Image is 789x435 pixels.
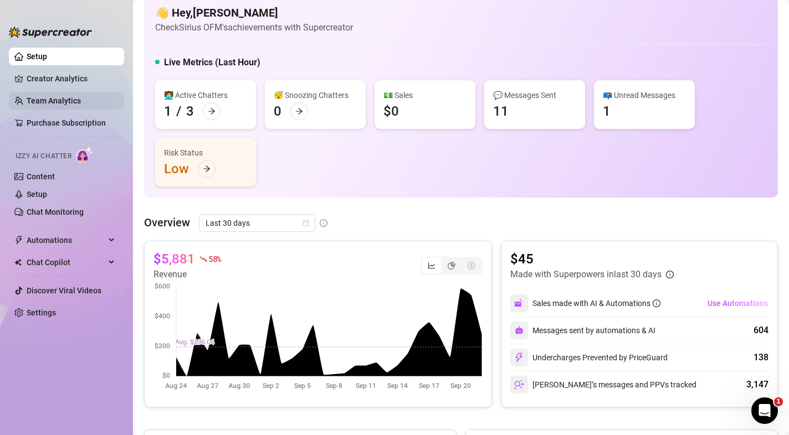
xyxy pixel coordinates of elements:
img: AI Chatter [76,147,93,163]
span: info-circle [653,299,660,307]
span: Use Automations [708,299,768,308]
a: Setup [27,190,47,199]
div: segmented control [421,257,483,275]
span: pie-chart [448,262,455,270]
span: Automations [27,231,105,249]
img: svg%3e [514,353,524,362]
div: 💵 Sales [383,89,467,101]
h5: Live Metrics (Last Hour) [164,56,260,69]
div: 1 [603,102,611,120]
article: Overview [144,214,190,231]
article: Check Sirius OFM's achievements with Supercreator [155,20,353,34]
a: Creator Analytics [27,70,115,87]
article: $5,881 [153,250,195,268]
span: dollar-circle [468,262,475,270]
article: Made with Superpowers in last 30 days [510,268,662,281]
div: 💬 Messages Sent [493,89,576,101]
div: 1 [164,102,172,120]
span: Chat Copilot [27,253,105,271]
span: line-chart [428,262,436,270]
a: Chat Monitoring [27,208,84,216]
a: Settings [27,308,56,317]
h4: 👋 Hey, [PERSON_NAME] [155,5,353,20]
img: logo-BBDzfeDw.svg [9,27,92,38]
a: Discover Viral Videos [27,286,101,295]
span: 1 [774,397,783,406]
a: Content [27,172,55,181]
img: svg%3e [514,298,524,308]
div: 3 [186,102,194,120]
button: Use Automations [707,294,768,312]
img: svg%3e [514,380,524,390]
span: thunderbolt [14,236,23,245]
span: arrow-right [203,165,211,173]
div: 11 [493,102,509,120]
div: Sales made with AI & Automations [532,297,660,309]
img: svg%3e [515,326,524,335]
div: 3,147 [746,378,768,391]
div: 👩‍💻 Active Chatters [164,89,247,101]
img: Chat Copilot [14,258,22,266]
div: 📪 Unread Messages [603,89,686,101]
span: arrow-right [295,107,303,115]
span: arrow-right [208,107,216,115]
span: fall [199,255,207,263]
a: Purchase Subscription [27,114,115,132]
div: 138 [754,351,768,364]
span: calendar [303,220,309,226]
div: 😴 Snoozing Chatters [274,89,357,101]
article: Revenue [153,268,221,281]
span: 58 % [208,253,221,264]
div: Undercharges Prevented by PriceGuard [510,349,668,366]
span: info-circle [320,219,327,227]
div: 604 [754,324,768,337]
div: Messages sent by automations & AI [510,322,655,339]
a: Setup [27,52,47,61]
div: $0 [383,102,399,120]
article: $45 [510,250,674,268]
span: Izzy AI Chatter [16,151,71,162]
div: [PERSON_NAME]’s messages and PPVs tracked [510,376,696,393]
div: Risk Status [164,147,247,159]
iframe: Intercom live chat [751,397,778,424]
div: 0 [274,102,281,120]
a: Team Analytics [27,96,81,105]
span: info-circle [666,271,674,278]
span: Last 30 days [206,215,309,231]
